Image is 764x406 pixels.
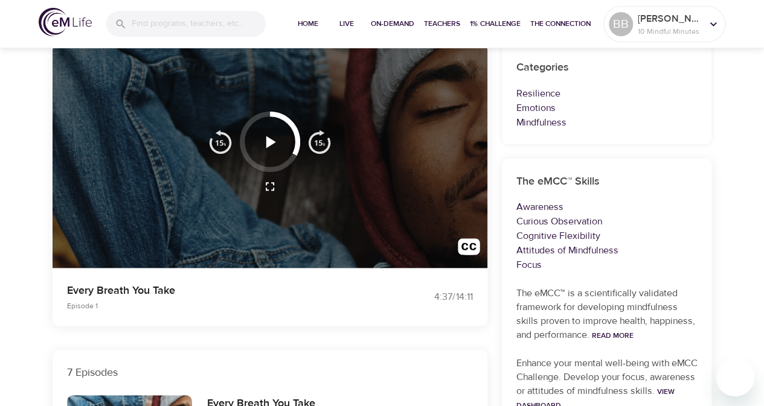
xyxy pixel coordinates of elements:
p: The eMCC™ is a scientifically validated framework for developing mindfulness skills proven to imp... [516,287,698,342]
input: Find programs, teachers, etc... [132,11,266,37]
p: Cognitive Flexibility [516,229,698,243]
p: [PERSON_NAME] [638,11,702,26]
span: 1% Challenge [470,17,521,30]
p: Emotions [516,101,698,115]
img: 15s_next.svg [307,130,332,154]
p: 7 Episodes [67,364,473,381]
p: 10 Mindful Minutes [638,26,702,37]
p: Resilience [516,86,698,101]
h6: The eMCC™ Skills [516,173,698,191]
p: Focus [516,258,698,272]
p: Episode 1 [67,300,368,311]
p: Awareness [516,200,698,214]
img: logo [39,8,92,36]
span: Home [294,17,323,30]
img: 15s_prev.svg [208,130,233,154]
p: Curious Observation [516,214,698,229]
a: Read More [592,331,634,340]
span: The Connection [530,17,591,30]
span: On-Demand [371,17,414,30]
span: Teachers [424,17,460,30]
iframe: Button to launch messaging window [716,358,754,396]
img: open_caption.svg [458,238,480,261]
p: Attitudes of Mindfulness [516,243,698,258]
span: Live [332,17,361,30]
div: 4:37 / 14:11 [382,290,473,304]
h6: Categories [516,59,698,77]
button: Transcript/Closed Captions (c) [451,231,487,268]
div: BB [609,12,633,36]
p: Mindfulness [516,115,698,130]
p: Every Breath You Take [67,282,368,299]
